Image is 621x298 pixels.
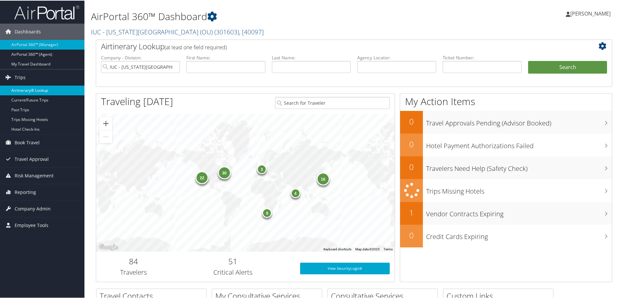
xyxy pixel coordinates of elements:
[400,156,612,178] a: 0Travelers Need Help (Safety Check)
[400,224,612,247] a: 0Credit Cards Expiring
[426,183,612,195] h3: Trips Missing Hotels
[400,133,612,156] a: 0Hotel Payment Authorizations Failed
[186,54,265,60] label: First Name:
[400,110,612,133] a: 0Travel Approvals Pending (Advisor Booked)
[400,94,612,108] h1: My Action Items
[257,163,267,173] div: 3
[290,187,300,197] div: 4
[426,228,612,241] h3: Credit Cards Expiring
[15,167,54,183] span: Risk Management
[196,171,209,184] div: 22
[15,134,40,150] span: Book Travel
[426,160,612,173] h3: Travelers Need Help (Safety Check)
[426,137,612,150] h3: Hotel Payment Authorizations Failed
[101,94,173,108] h1: Traveling [DATE]
[98,243,119,251] img: Google
[400,115,423,126] h2: 0
[176,255,290,266] h2: 51
[357,54,436,60] label: Agency Locator:
[176,267,290,276] h3: Critical Alerts
[15,69,26,85] span: Trips
[275,96,390,108] input: Search for Traveler
[99,116,112,129] button: Zoom in
[99,130,112,143] button: Zoom out
[570,9,611,17] span: [PERSON_NAME]
[400,161,423,172] h2: 0
[15,200,51,216] span: Company Admin
[101,40,564,51] h2: Airtinerary Lookup
[101,267,166,276] h3: Travelers
[426,206,612,218] h3: Vendor Contracts Expiring
[165,43,227,50] span: (at least one field required)
[214,27,239,36] span: ( 301603 )
[426,115,612,127] h3: Travel Approvals Pending (Advisor Booked)
[15,150,49,167] span: Travel Approval
[262,208,272,217] div: 9
[98,243,119,251] a: Open this area in Google Maps (opens a new window)
[384,247,393,250] a: Terms
[355,247,380,250] span: Map data ©2025
[528,60,607,73] button: Search
[300,262,390,274] a: View SecurityLogic®
[400,207,423,218] h2: 1
[91,27,264,36] a: IUC - [US_STATE][GEOGRAPHIC_DATA] (OU)
[443,54,522,60] label: Ticket Number:
[101,255,166,266] h2: 84
[15,184,36,200] span: Reporting
[239,27,264,36] span: , [ 40097 ]
[316,172,329,185] div: 16
[91,9,442,23] h1: AirPortal 360™ Dashboard
[14,4,79,19] img: airportal-logo.png
[323,246,351,251] button: Keyboard shortcuts
[400,178,612,201] a: Trips Missing Hotels
[15,23,41,39] span: Dashboards
[566,3,617,23] a: [PERSON_NAME]
[400,229,423,240] h2: 0
[15,217,48,233] span: Employee Tools
[101,54,180,60] label: Company - Division:
[272,54,351,60] label: Last Name:
[400,138,423,149] h2: 0
[400,201,612,224] a: 1Vendor Contracts Expiring
[218,165,231,178] div: 30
